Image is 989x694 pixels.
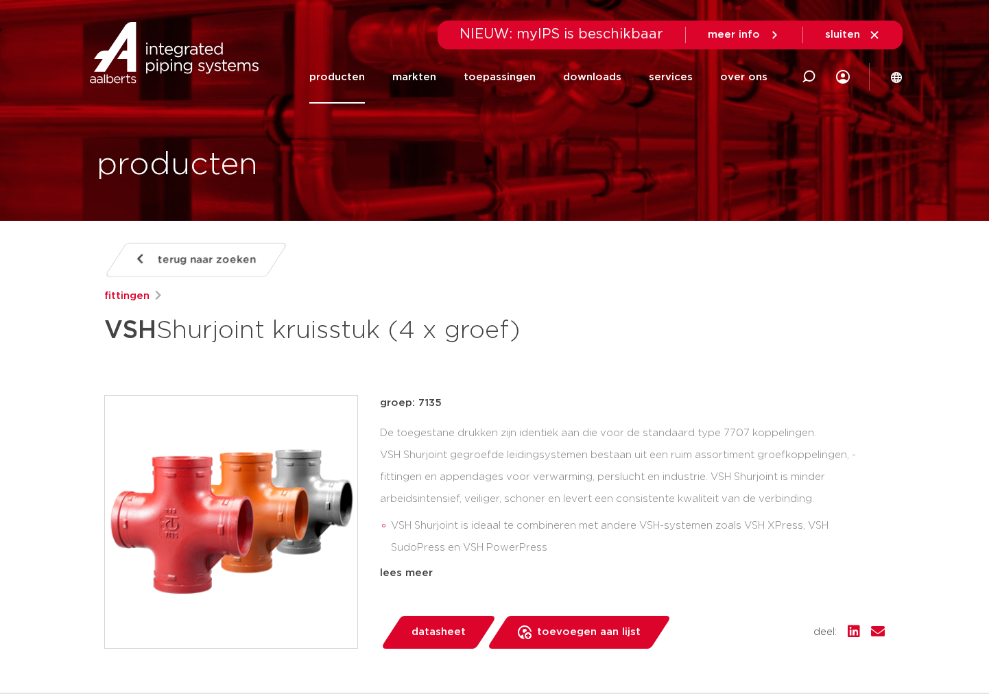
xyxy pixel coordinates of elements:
[380,565,885,582] div: lees meer
[708,29,781,41] a: meer info
[97,143,258,187] h1: producten
[104,288,150,304] a: fittingen
[537,621,641,643] span: toevoegen aan lijst
[720,51,767,104] a: over ons
[380,422,885,560] div: De toegestane drukken zijn identiek aan die voor de standaard type 7707 koppelingen. VSH Shurjoin...
[309,51,767,104] nav: Menu
[309,51,365,104] a: producten
[380,395,885,411] p: groep: 7135
[391,515,885,559] li: VSH Shurjoint is ideaal te combineren met andere VSH-systemen zoals VSH XPress, VSH SudoPress en ...
[464,51,536,104] a: toepassingen
[563,51,621,104] a: downloads
[105,396,357,648] img: Product Image for VSH Shurjoint kruisstuk (4 x groef)
[825,29,860,40] span: sluiten
[104,318,156,343] strong: VSH
[391,559,885,603] li: het ‘Aalberts integrated piping systems’ assortiment beslaat een volledig geïntegreerd systeem va...
[708,29,760,40] span: meer info
[380,616,497,649] a: datasheet
[104,243,288,277] a: terug naar zoeken
[158,249,256,271] span: terug naar zoeken
[392,51,436,104] a: markten
[412,621,466,643] span: datasheet
[649,51,693,104] a: services
[825,29,881,41] a: sluiten
[104,310,619,351] h1: Shurjoint kruisstuk (4 x groef)
[813,624,837,641] span: deel:
[460,27,663,41] span: NIEUW: myIPS is beschikbaar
